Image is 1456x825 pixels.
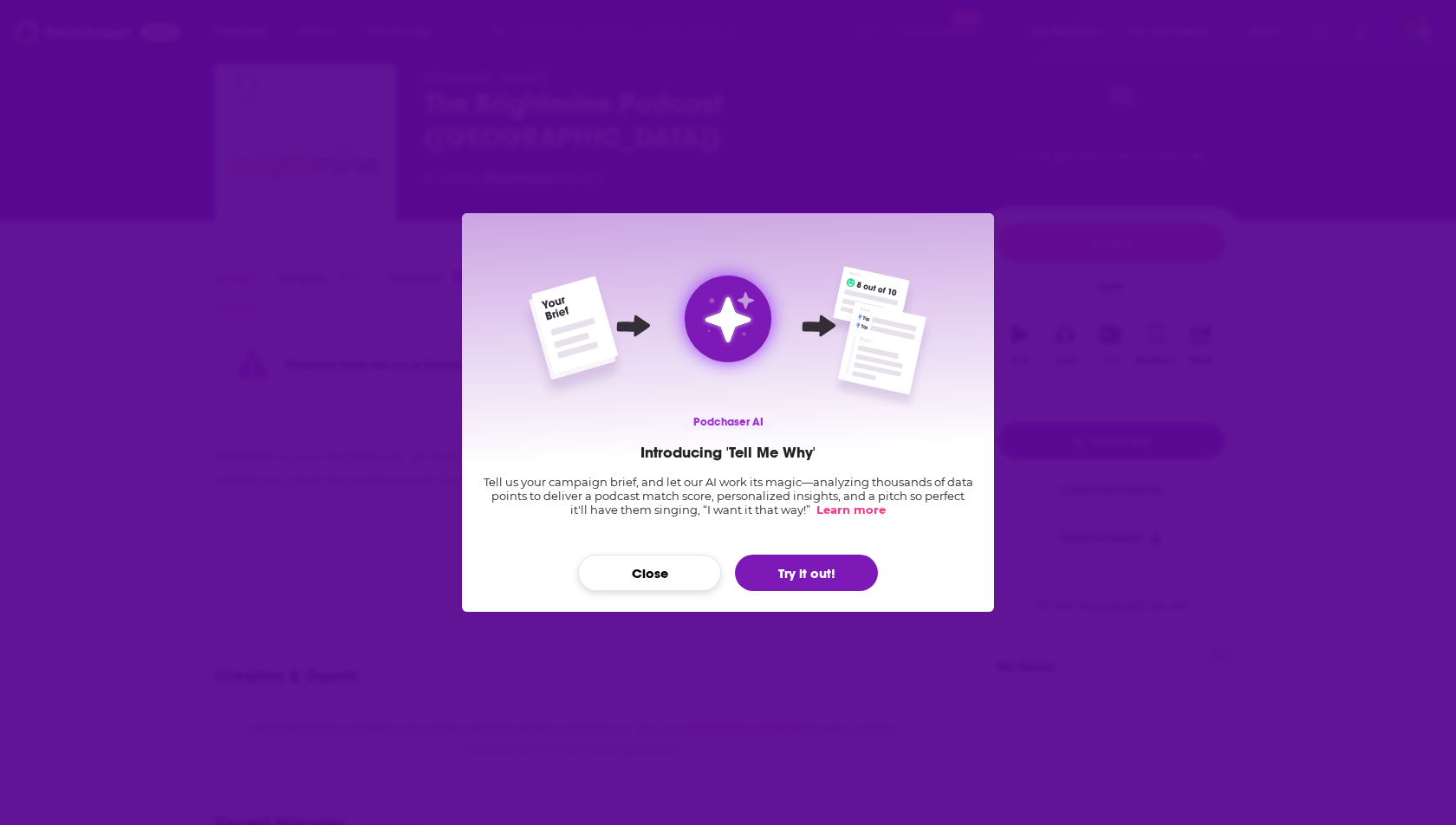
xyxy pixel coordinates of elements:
[578,555,721,591] button: Close
[830,302,934,412] img: Bottom Right Element
[640,443,816,462] h2: Introducing 'Tell Me Why'
[776,283,862,369] img: Arrow
[590,283,677,369] img: Arrow
[813,503,886,516] a: Learn more
[735,555,878,591] button: Try it out!
[519,276,627,401] img: Left Side Intro
[826,266,917,348] img: Top Right Element
[483,475,973,516] p: Tell us your campaign brief, and let our AI work its magic—analyzing thousands of data points to ...
[683,413,774,430] p: Podchaser AI
[699,290,756,347] img: tell me why sparkle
